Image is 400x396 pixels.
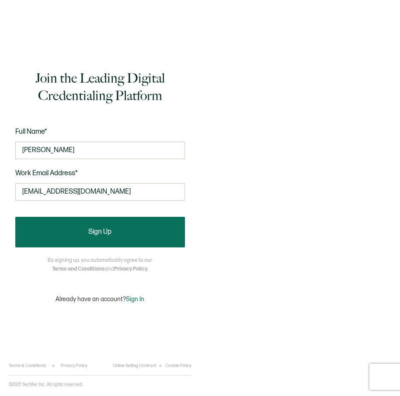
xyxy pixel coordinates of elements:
a: Terms and Conditions [52,266,105,272]
p: By signing up, you automatically agree to our and . [48,256,152,274]
a: Cookie Policy [165,363,191,368]
a: Privacy Policy [61,363,87,368]
span: Sign In [126,295,144,303]
a: Terms & Conditions [9,363,46,368]
p: Already have an account? [56,295,144,303]
button: Sign Up [15,217,185,247]
a: Privacy Policy [114,266,147,272]
span: Sign Up [88,229,111,236]
input: Jane Doe [15,142,185,159]
p: ©2025 Sertifier Inc.. All rights reserved. [9,382,83,387]
input: Enter your work email address [15,183,185,201]
span: Full Name* [15,128,47,136]
a: Online Selling Contract [113,363,156,368]
span: Work Email Address* [15,169,78,177]
h1: Join the Leading Digital Credentialing Platform [15,69,185,104]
